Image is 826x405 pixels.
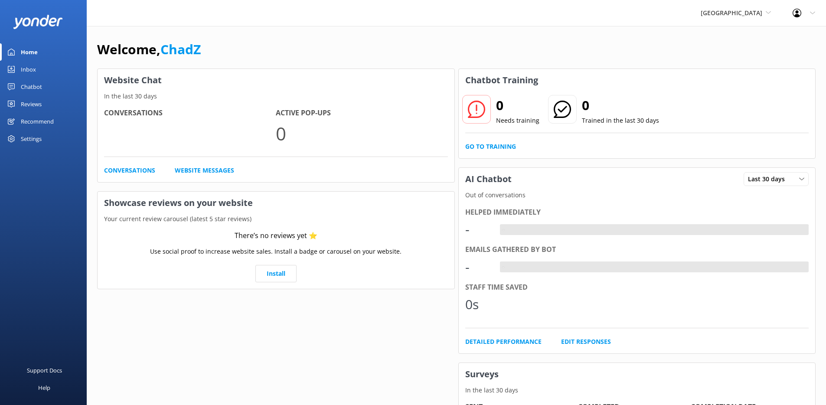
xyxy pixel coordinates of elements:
[27,362,62,379] div: Support Docs
[465,294,491,315] div: 0s
[21,95,42,113] div: Reviews
[235,230,317,242] div: There’s no reviews yet ⭐
[21,78,42,95] div: Chatbot
[465,207,809,218] div: Helped immediately
[459,363,816,385] h3: Surveys
[701,9,762,17] span: [GEOGRAPHIC_DATA]
[459,69,545,91] h3: Chatbot Training
[582,95,659,116] h2: 0
[150,247,402,256] p: Use social proof to increase website sales. Install a badge or carousel on your website.
[500,261,506,273] div: -
[459,190,816,200] p: Out of conversations
[97,39,201,60] h1: Welcome,
[21,130,42,147] div: Settings
[465,337,542,346] a: Detailed Performance
[21,43,38,61] div: Home
[38,379,50,396] div: Help
[465,142,516,151] a: Go to Training
[175,166,234,175] a: Website Messages
[496,95,539,116] h2: 0
[465,244,809,255] div: Emails gathered by bot
[255,265,297,282] a: Install
[465,282,809,293] div: Staff time saved
[748,174,790,184] span: Last 30 days
[276,108,447,119] h4: Active Pop-ups
[582,116,659,125] p: Trained in the last 30 days
[276,119,447,148] p: 0
[21,61,36,78] div: Inbox
[98,91,454,101] p: In the last 30 days
[21,113,54,130] div: Recommend
[98,192,454,214] h3: Showcase reviews on your website
[500,224,506,235] div: -
[98,214,454,224] p: Your current review carousel (latest 5 star reviews)
[496,116,539,125] p: Needs training
[160,40,201,58] a: ChadZ
[459,168,518,190] h3: AI Chatbot
[104,108,276,119] h4: Conversations
[104,166,155,175] a: Conversations
[465,257,491,278] div: -
[561,337,611,346] a: Edit Responses
[13,15,63,29] img: yonder-white-logo.png
[465,219,491,240] div: -
[98,69,454,91] h3: Website Chat
[459,385,816,395] p: In the last 30 days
